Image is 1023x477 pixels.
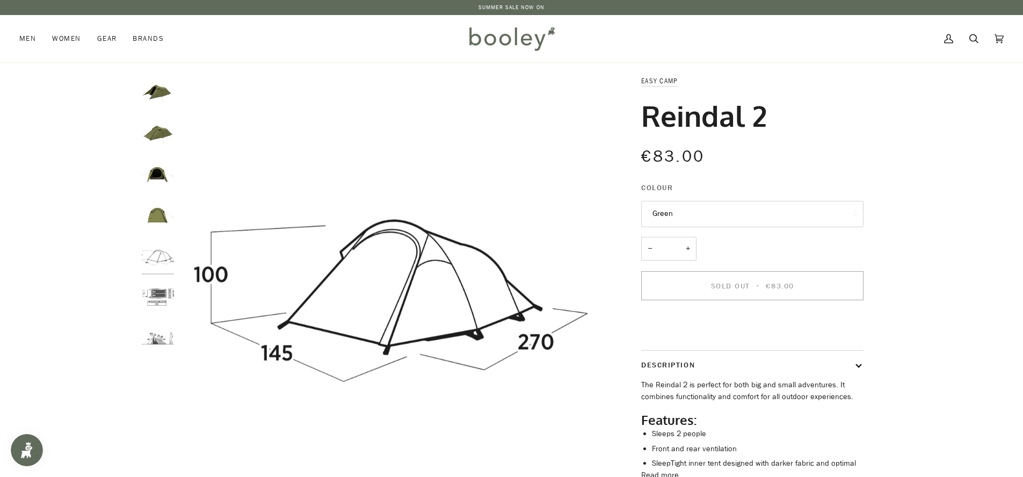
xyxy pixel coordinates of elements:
li: Sleeps 2 people [652,428,864,440]
img: Easy Camp Reindal 2 Green - Booley Galway [142,117,174,149]
img: Easy Camp Reindal 2 - Booley Galway [142,240,174,272]
button: Green [641,201,864,227]
h2: Features: [641,412,864,428]
input: Quantity [641,237,696,261]
a: Men [19,15,44,62]
img: Easy Camp Reindal 2 - Booley Galway [142,281,174,313]
a: Gear [89,15,125,62]
span: €83.00 [641,146,705,168]
a: SUMMER SALE NOW ON [478,3,545,11]
span: Men [19,33,36,44]
span: Brands [133,33,164,44]
a: Easy Camp [641,76,677,85]
img: Easy Camp Reindal 2 Green - Booley Galway [142,157,174,190]
span: €83.00 [766,281,794,291]
a: Brands [125,15,172,62]
h1: Reindal 2 [641,98,767,133]
img: Easy Camp Reindal 2 Green - Booley Galway [142,199,174,231]
span: Gear [97,33,117,44]
span: Colour [641,182,673,193]
button: + [679,237,696,261]
li: Front and rear ventilation [652,443,864,455]
img: Easy Camp Reindal 2 - Booley Galway [142,322,174,355]
img: Easy Camp Reindal 2 Green - Booley Galway [142,75,174,107]
iframe: Button to open loyalty program pop-up [11,434,43,466]
span: Sold Out [711,281,750,291]
img: Booley [465,23,558,54]
button: − [641,237,658,261]
span: Women [52,33,81,44]
a: Women [44,15,89,62]
button: Description [641,351,864,379]
li: SleepTight inner tent designed with darker fabric and optimal [652,458,864,469]
span: • [753,281,763,291]
p: The Reindal 2 is perfect for both big and small adventures. It combines functionality and comfort... [641,379,864,402]
button: Sold Out • €83.00 [641,271,864,300]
